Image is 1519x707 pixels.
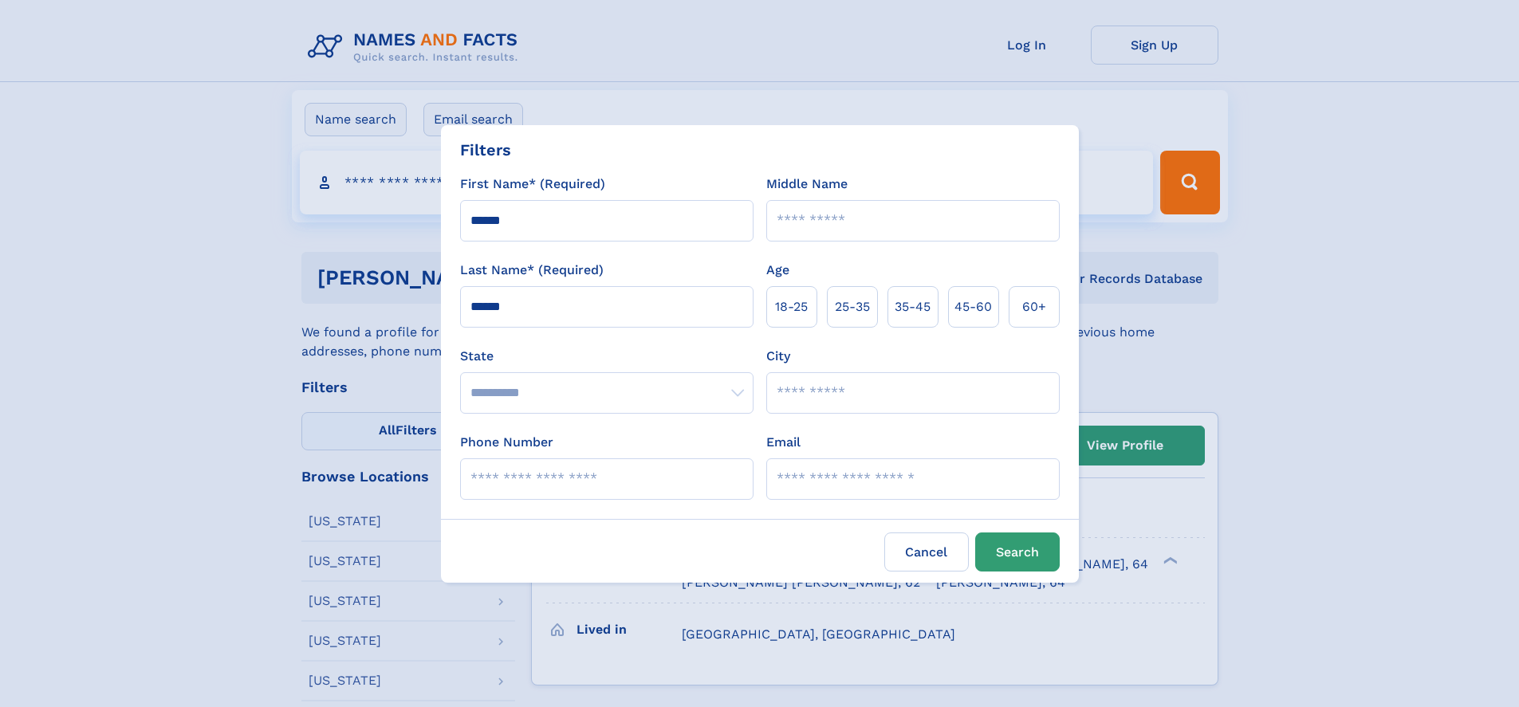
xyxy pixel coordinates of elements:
div: Filters [460,138,511,162]
label: Cancel [884,532,969,571]
label: Phone Number [460,433,553,452]
label: Email [766,433,801,452]
label: Last Name* (Required) [460,261,604,280]
label: Middle Name [766,175,848,194]
label: City [766,347,790,366]
span: 25‑35 [835,297,870,316]
label: State [460,347,754,366]
span: 18‑25 [775,297,808,316]
span: 35‑45 [895,297,931,316]
button: Search [975,532,1060,571]
span: 45‑60 [954,297,992,316]
label: Age [766,261,789,280]
span: 60+ [1022,297,1046,316]
label: First Name* (Required) [460,175,605,194]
